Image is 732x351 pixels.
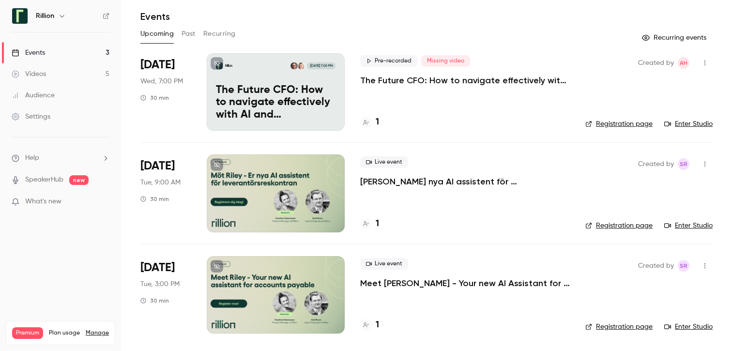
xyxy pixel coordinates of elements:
[86,329,109,337] a: Manage
[203,26,236,42] button: Recurring
[140,57,175,73] span: [DATE]
[12,8,28,24] img: Rillion
[140,11,170,22] h1: Events
[207,53,345,131] a: The Future CFO: How to navigate effectively with AI and automationRillionCarissa KellCisco Sacasa...
[12,48,45,58] div: Events
[678,260,689,272] span: Sofie Rönngård
[638,30,713,46] button: Recurring events
[680,260,687,272] span: SR
[360,55,417,67] span: Pre-recorded
[140,158,175,174] span: [DATE]
[307,62,335,69] span: [DATE] 7:00 PM
[376,116,379,129] h4: 1
[360,258,408,270] span: Live event
[140,178,181,187] span: Tue, 9:00 AM
[638,57,674,69] span: Created by
[25,175,63,185] a: SpeakerHub
[376,319,379,332] h4: 1
[421,55,470,67] span: Missing video
[12,327,43,339] span: Premium
[69,175,89,185] span: new
[680,158,687,170] span: SR
[664,119,713,129] a: Enter Studio
[360,116,379,129] a: 1
[225,63,232,68] p: Rillion
[140,260,175,275] span: [DATE]
[140,94,169,102] div: 30 min
[140,26,174,42] button: Upcoming
[140,279,180,289] span: Tue, 3:00 PM
[216,84,335,122] p: The Future CFO: How to navigate effectively with AI and automation
[182,26,196,42] button: Past
[12,153,109,163] li: help-dropdown-opener
[360,319,379,332] a: 1
[25,153,39,163] span: Help
[140,76,183,86] span: Wed, 7:00 PM
[585,221,653,230] a: Registration page
[360,176,570,187] a: [PERSON_NAME] nya AI assistent för leverantörsreskontran
[12,69,46,79] div: Videos
[360,75,570,86] a: The Future CFO: How to navigate effectively with AI and automation
[140,154,191,232] div: Sep 16 Tue, 9:00 AM (Europe/Stockholm)
[680,57,687,69] span: AH
[678,158,689,170] span: Sofie Rönngård
[360,156,408,168] span: Live event
[360,277,570,289] a: Meet [PERSON_NAME] - Your new AI Assistant for Accounts Payable
[585,119,653,129] a: Registration page
[664,221,713,230] a: Enter Studio
[376,217,379,230] h4: 1
[664,322,713,332] a: Enter Studio
[678,57,689,69] span: Adam Holmgren
[36,11,54,21] h6: Rillion
[585,322,653,332] a: Registration page
[140,53,191,131] div: Sep 10 Wed, 12:00 PM (America/Chicago)
[25,197,61,207] span: What's new
[12,112,50,122] div: Settings
[298,62,305,69] img: Carissa Kell
[290,62,297,69] img: Cisco Sacasa
[140,195,169,203] div: 30 min
[360,217,379,230] a: 1
[638,158,674,170] span: Created by
[49,329,80,337] span: Plan usage
[140,297,169,305] div: 30 min
[12,91,55,100] div: Audience
[140,256,191,334] div: Sep 16 Tue, 3:00 PM (Europe/Stockholm)
[638,260,674,272] span: Created by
